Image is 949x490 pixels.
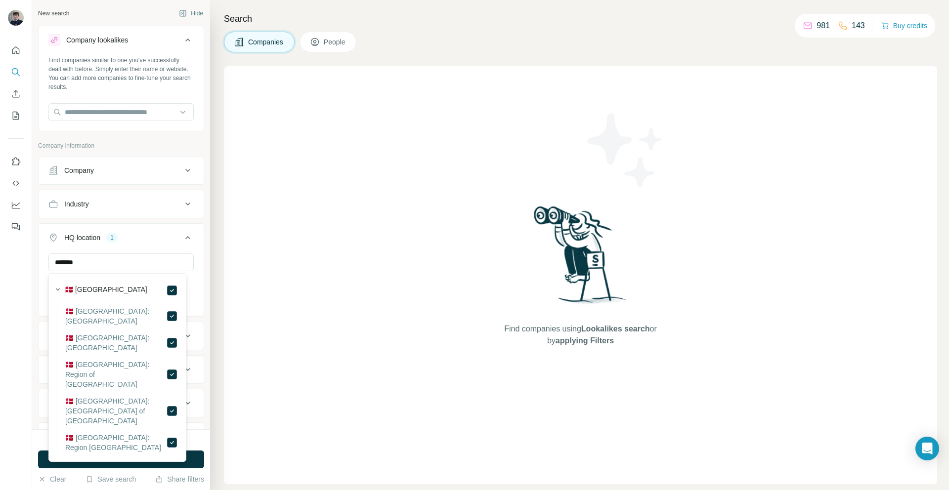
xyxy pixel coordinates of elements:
[39,391,204,415] button: Technologies
[8,153,24,170] button: Use Surfe on LinkedIn
[172,6,210,21] button: Hide
[64,165,94,175] div: Company
[8,10,24,26] img: Avatar
[8,196,24,214] button: Dashboard
[8,41,24,59] button: Quick start
[39,226,204,253] button: HQ location1
[529,204,632,314] img: Surfe Illustration - Woman searching with binoculars
[39,159,204,182] button: Company
[106,233,118,242] div: 1
[65,396,166,426] label: 🇩🇰 [GEOGRAPHIC_DATA]: [GEOGRAPHIC_DATA] of [GEOGRAPHIC_DATA]
[8,107,24,124] button: My lists
[224,12,937,26] h4: Search
[8,63,24,81] button: Search
[248,37,284,47] span: Companies
[324,37,346,47] span: People
[39,28,204,56] button: Company lookalikes
[38,450,204,468] button: Run search
[64,199,89,209] div: Industry
[64,233,100,243] div: HQ location
[48,56,194,91] div: Find companies similar to one you've successfully dealt with before. Simply enter their name or w...
[501,323,659,347] span: Find companies using or by
[39,324,204,348] button: Annual revenue ($)
[38,9,69,18] div: New search
[881,19,927,33] button: Buy credits
[65,360,166,389] label: 🇩🇰 [GEOGRAPHIC_DATA]: Region of [GEOGRAPHIC_DATA]
[915,437,939,460] div: Open Intercom Messenger
[86,474,136,484] button: Save search
[65,433,166,452] label: 🇩🇰 [GEOGRAPHIC_DATA]: Region [GEOGRAPHIC_DATA]
[581,106,670,195] img: Surfe Illustration - Stars
[8,85,24,103] button: Enrich CSV
[8,218,24,236] button: Feedback
[65,306,166,326] label: 🇩🇰 [GEOGRAPHIC_DATA]: [GEOGRAPHIC_DATA]
[39,425,204,449] button: Keywords
[581,325,650,333] span: Lookalikes search
[817,20,830,32] p: 981
[65,333,166,353] label: 🇩🇰 [GEOGRAPHIC_DATA]: [GEOGRAPHIC_DATA]
[39,192,204,216] button: Industry
[556,336,614,345] span: applying Filters
[65,285,147,296] label: 🇩🇰 [GEOGRAPHIC_DATA]
[39,358,204,381] button: Employees (size)
[155,474,204,484] button: Share filters
[38,141,204,150] p: Company information
[66,35,128,45] div: Company lookalikes
[38,474,66,484] button: Clear
[8,174,24,192] button: Use Surfe API
[852,20,865,32] p: 143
